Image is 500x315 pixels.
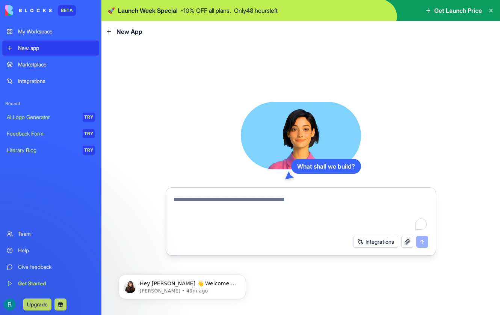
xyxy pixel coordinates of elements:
[2,226,99,241] a: Team
[118,6,178,15] span: Launch Week Special
[18,77,95,85] div: Integrations
[18,263,95,271] div: Give feedback
[2,126,99,141] a: Feedback FormTRY
[83,113,95,122] div: TRY
[2,259,99,274] a: Give feedback
[18,44,95,52] div: New app
[7,146,77,154] div: Literary Blog
[18,61,95,68] div: Marketplace
[23,300,51,308] a: Upgrade
[181,6,231,15] p: - 10 % OFF all plans.
[58,5,76,16] div: BETA
[116,27,142,36] span: New App
[107,6,115,15] span: 🚀
[2,143,99,158] a: Literary BlogTRY
[2,101,99,107] span: Recent
[2,110,99,125] a: AI Logo GeneratorTRY
[2,74,99,89] a: Integrations
[7,113,77,121] div: AI Logo Generator
[18,230,95,238] div: Team
[2,57,99,72] a: Marketplace
[234,6,278,15] p: Only 48 hours left
[2,243,99,258] a: Help
[18,280,95,287] div: Get Started
[7,130,77,137] div: Feedback Form
[2,41,99,56] a: New app
[5,5,76,16] a: BETA
[353,236,398,248] button: Integrations
[291,159,361,174] div: What shall we build?
[18,28,95,35] div: My Workspace
[2,24,99,39] a: My Workspace
[18,247,95,254] div: Help
[2,276,99,291] a: Get Started
[83,129,95,138] div: TRY
[107,259,257,311] iframe: Intercom notifications message
[5,5,52,16] img: logo
[83,146,95,155] div: TRY
[174,195,428,231] textarea: To enrich screen reader interactions, please activate Accessibility in Grammarly extension settings
[4,298,16,310] img: ACg8ocJKzMhLkAJ_x413dl9SEeyw7q9BXawbrX3xunlJwYJZ5cdRGQ=s96-c
[23,298,51,310] button: Upgrade
[434,6,482,15] span: Get Launch Price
